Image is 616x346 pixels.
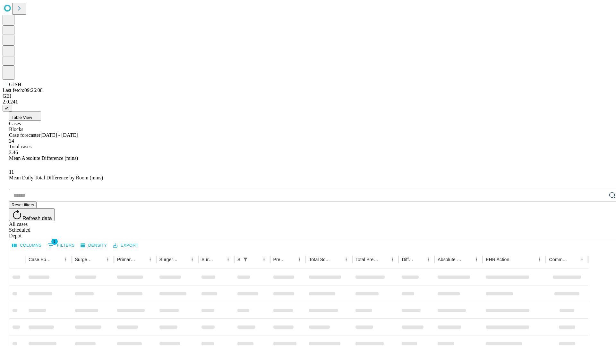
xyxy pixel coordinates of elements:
button: Table View [9,111,41,121]
div: EHR Action [486,257,509,262]
div: Surgeon Name [75,257,94,262]
span: Refresh data [22,216,52,221]
div: 1 active filter [241,255,250,264]
div: Scheduled In Room Duration [237,257,240,262]
button: Menu [577,255,586,264]
button: Reset filters [9,202,37,208]
button: Select columns [11,241,43,251]
div: Comments [549,257,568,262]
button: Show filters [241,255,250,264]
button: Menu [295,255,304,264]
button: Sort [379,255,388,264]
button: Menu [472,255,481,264]
div: Difference [402,257,414,262]
button: Sort [52,255,61,264]
button: Sort [415,255,424,264]
span: Reset filters [12,202,34,207]
button: Show filters [46,240,76,251]
button: Sort [463,255,472,264]
button: Density [79,241,109,251]
span: Mean Absolute Difference (mins) [9,155,78,161]
button: Sort [179,255,188,264]
button: Menu [424,255,433,264]
span: Total cases [9,144,31,149]
button: @ [3,105,12,111]
button: Sort [215,255,224,264]
button: Menu [342,255,351,264]
div: Total Predicted Duration [355,257,379,262]
span: Last fetch: 09:26:08 [3,87,43,93]
span: Mean Daily Total Difference by Room (mins) [9,175,103,180]
button: Menu [535,255,544,264]
button: Menu [146,255,155,264]
button: Sort [94,255,103,264]
span: 11 [9,169,14,175]
button: Menu [224,255,233,264]
span: Case forecaster [9,132,40,138]
button: Menu [188,255,197,264]
button: Menu [260,255,269,264]
span: Table View [12,115,32,120]
button: Sort [510,255,519,264]
span: 3.46 [9,150,18,155]
button: Sort [137,255,146,264]
div: GEI [3,93,613,99]
div: Total Scheduled Duration [309,257,332,262]
button: Refresh data [9,208,55,221]
div: Predicted In Room Duration [273,257,286,262]
button: Sort [333,255,342,264]
div: Surgery Name [159,257,178,262]
span: GJSH [9,82,21,87]
button: Menu [61,255,70,264]
button: Menu [388,255,397,264]
button: Menu [103,255,112,264]
button: Sort [251,255,260,264]
button: Export [111,241,140,251]
span: @ [5,106,10,111]
div: Case Epic Id [29,257,52,262]
div: 2.0.241 [3,99,613,105]
button: Sort [286,255,295,264]
button: Sort [569,255,577,264]
div: Surgery Date [201,257,214,262]
div: Primary Service [117,257,136,262]
span: 24 [9,138,14,144]
div: Absolute Difference [438,257,462,262]
span: 1 [51,238,58,245]
span: [DATE] - [DATE] [40,132,78,138]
